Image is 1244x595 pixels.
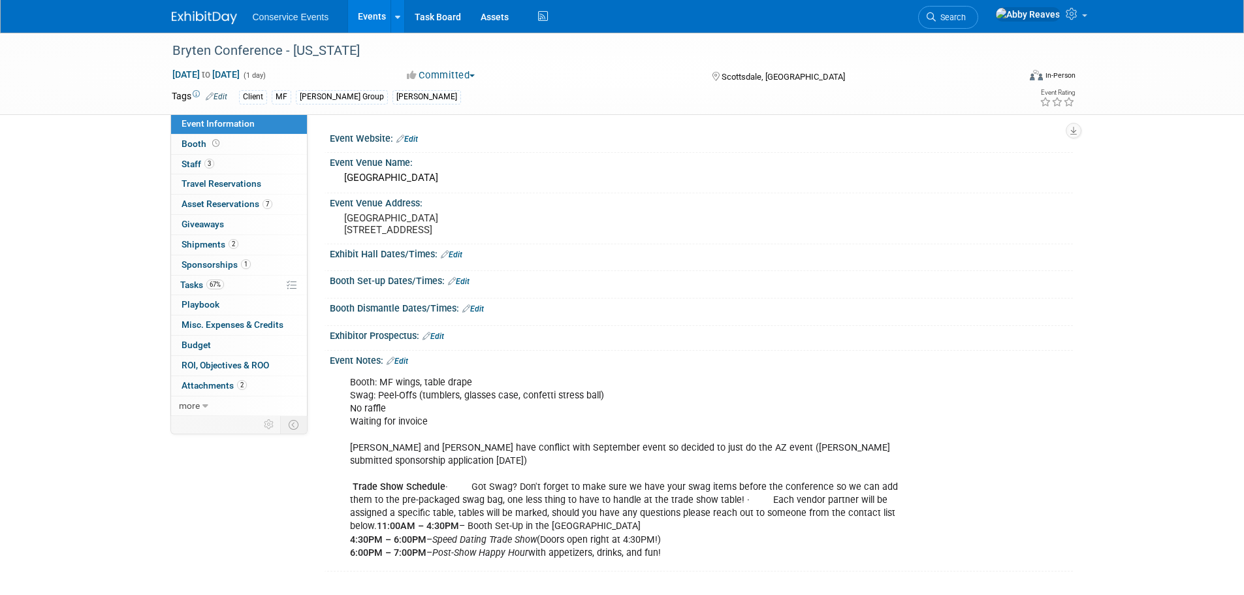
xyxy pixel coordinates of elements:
span: 2 [237,380,247,390]
span: Booth not reserved yet [210,138,222,148]
div: Exhibit Hall Dates/Times: [330,244,1073,261]
span: (1 day) [242,71,266,80]
span: Scottsdale, [GEOGRAPHIC_DATA] [722,72,845,82]
img: Format-Inperson.png [1030,70,1043,80]
div: Event Venue Address: [330,193,1073,210]
div: [GEOGRAPHIC_DATA] [340,168,1063,188]
a: Event Information [171,114,307,134]
div: Booth Set-up Dates/Times: [330,271,1073,288]
b: 4:30PM – 6:00PM [350,534,426,545]
span: to [200,69,212,80]
span: Budget [182,340,211,350]
a: Shipments2 [171,235,307,255]
span: Event Information [182,118,255,129]
a: Misc. Expenses & Credits [171,315,307,335]
a: Playbook [171,295,307,315]
td: Tags [172,89,227,105]
div: MF [272,90,291,104]
span: Staff [182,159,214,169]
span: 2 [229,239,238,249]
span: more [179,400,200,411]
a: Edit [206,92,227,101]
span: Playbook [182,299,219,310]
button: Committed [402,69,480,82]
div: [PERSON_NAME] Group [296,90,388,104]
a: Attachments2 [171,376,307,396]
span: 67% [206,280,224,289]
pre: [GEOGRAPHIC_DATA] [STREET_ADDRESS] [344,212,625,236]
div: Event Format [942,68,1076,88]
img: Abby Reaves [995,7,1061,22]
a: Booth [171,135,307,154]
span: Booth [182,138,222,149]
span: ROI, Objectives & ROO [182,360,269,370]
a: Edit [462,304,484,314]
a: ROI, Objectives & ROO [171,356,307,376]
td: Toggle Event Tabs [280,416,307,433]
div: Event Rating [1040,89,1075,96]
a: Edit [441,250,462,259]
div: Event Notes: [330,351,1073,368]
div: Event Website: [330,129,1073,146]
a: Asset Reservations7 [171,195,307,214]
a: Travel Reservations [171,174,307,194]
a: Edit [448,277,470,286]
a: Edit [387,357,408,366]
b: 6:00PM – 7:00PM [350,547,426,558]
span: Tasks [180,280,224,290]
b: Trade Show Schedule [353,481,445,492]
span: Misc. Expenses & Credits [182,319,283,330]
a: Edit [423,332,444,341]
span: Travel Reservations [182,178,261,189]
span: Shipments [182,239,238,249]
a: more [171,396,307,416]
span: Conservice Events [253,12,329,22]
div: Booth: MF wings, table drape Swag: Peel-Offs (tumblers, glasses case, confetti stress ball) No ra... [341,370,929,566]
a: Edit [396,135,418,144]
a: Sponsorships1 [171,255,307,275]
div: Event Venue Name: [330,153,1073,169]
div: [PERSON_NAME] [392,90,461,104]
b: 11:00AM – 4:30PM [377,521,459,532]
a: Search [918,6,978,29]
span: 3 [204,159,214,169]
img: ExhibitDay [172,11,237,24]
span: 7 [263,199,272,209]
span: Sponsorships [182,259,251,270]
i: Post-Show Happy Hour [432,547,528,558]
span: Attachments [182,380,247,391]
span: Search [936,12,966,22]
a: Giveaways [171,215,307,234]
div: In-Person [1045,71,1076,80]
div: Exhibitor Prospectus: [330,326,1073,343]
a: Tasks67% [171,276,307,295]
div: Booth Dismantle Dates/Times: [330,298,1073,315]
td: Personalize Event Tab Strip [258,416,281,433]
a: Staff3 [171,155,307,174]
a: Budget [171,336,307,355]
span: Asset Reservations [182,199,272,209]
span: [DATE] [DATE] [172,69,240,80]
span: Giveaways [182,219,224,229]
span: 1 [241,259,251,269]
div: Bryten Conference - [US_STATE] [168,39,999,63]
i: Speed Dating Trade Show [432,534,537,545]
div: Client [239,90,267,104]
